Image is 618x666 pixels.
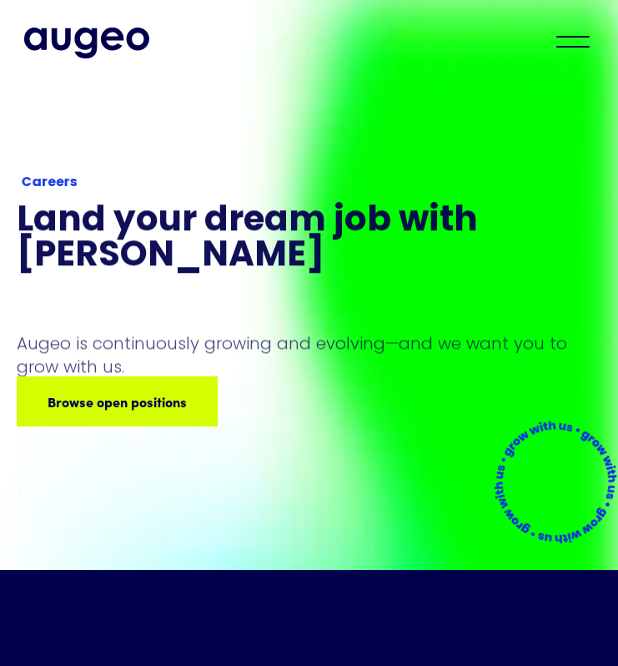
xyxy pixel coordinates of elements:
[17,332,590,379] p: Augeo is continuously growing and evolving—and we want you to grow with us.
[16,28,149,59] a: home
[544,23,602,60] div: menu
[17,205,601,275] h1: Land your dream job﻿ with [PERSON_NAME]
[21,176,77,189] strong: Careers
[17,376,218,426] a: Browse open positions
[24,28,149,59] img: Augeo's full logo in midnight blue.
